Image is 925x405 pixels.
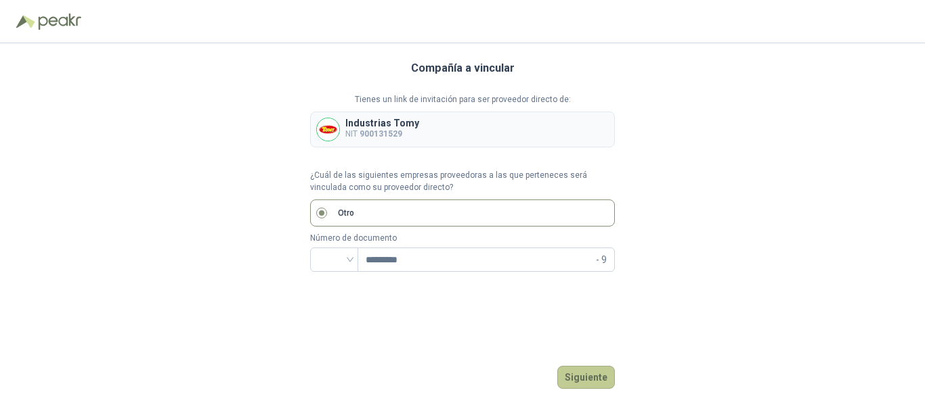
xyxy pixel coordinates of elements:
[310,232,615,245] p: Número de documento
[38,14,81,30] img: Peakr
[596,248,607,271] span: - 9
[411,59,515,77] h3: Compañía a vincular
[16,15,35,28] img: Logo
[317,118,339,141] img: Company Logo
[345,128,419,141] p: NIT
[310,169,615,195] p: ¿Cuál de las siguientes empresas proveedoras a las que perteneces será vinculada como su proveedo...
[345,118,419,128] p: Industrias Tomy
[360,129,402,139] b: 900131529
[557,366,615,389] button: Siguiente
[310,93,615,106] p: Tienes un link de invitación para ser proveedor directo de:
[338,207,354,220] p: Otro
